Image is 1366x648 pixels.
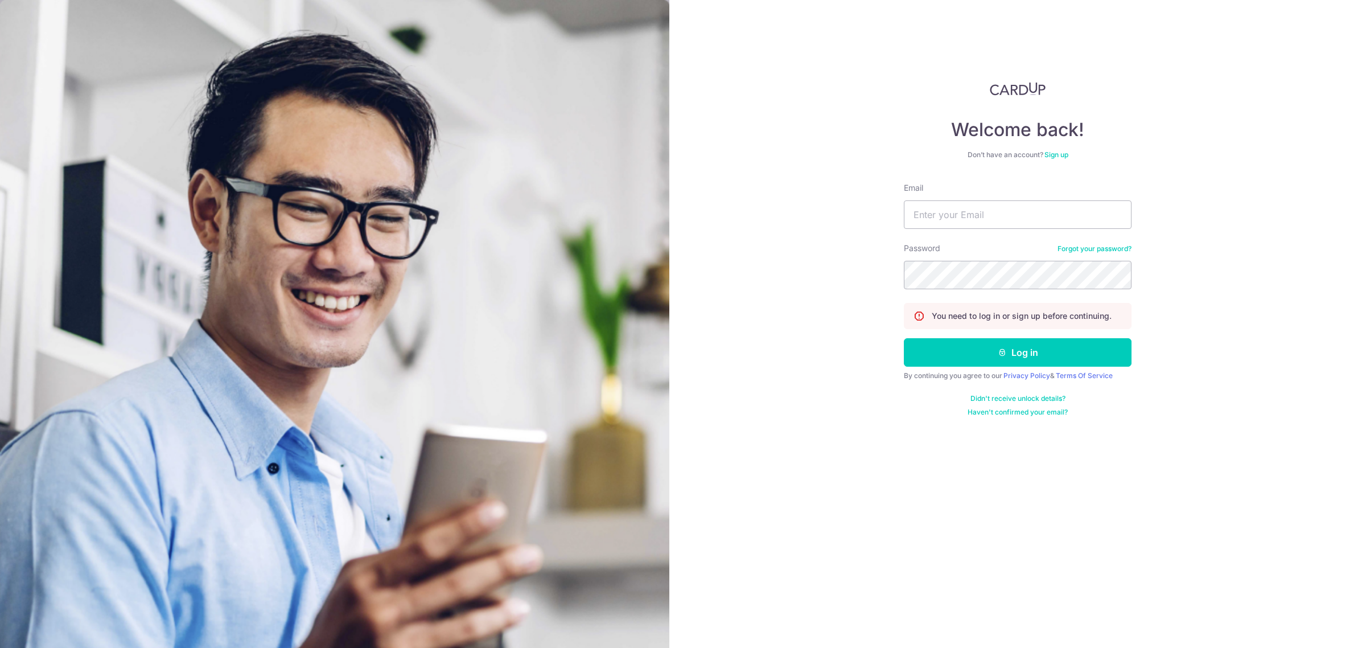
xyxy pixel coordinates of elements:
div: By continuing you agree to our & [904,371,1132,380]
button: Log in [904,338,1132,367]
div: Don’t have an account? [904,150,1132,159]
input: Enter your Email [904,200,1132,229]
a: Haven't confirmed your email? [968,408,1068,417]
p: You need to log in or sign up before continuing. [932,310,1112,322]
a: Sign up [1044,150,1068,159]
a: Terms Of Service [1056,371,1113,380]
label: Email [904,182,923,194]
a: Privacy Policy [1003,371,1050,380]
a: Didn't receive unlock details? [970,394,1065,403]
label: Password [904,243,940,254]
img: CardUp Logo [990,82,1046,96]
a: Forgot your password? [1058,244,1132,253]
h4: Welcome back! [904,118,1132,141]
